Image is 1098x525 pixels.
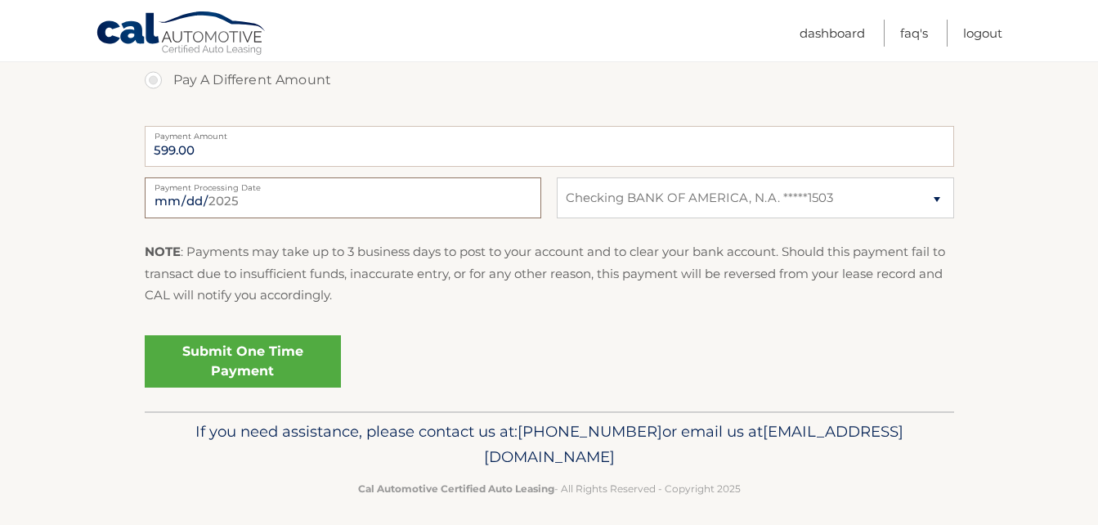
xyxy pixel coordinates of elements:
input: Payment Amount [145,126,954,167]
p: - All Rights Reserved - Copyright 2025 [155,480,943,497]
a: Cal Automotive [96,11,267,58]
a: Dashboard [800,20,865,47]
a: Submit One Time Payment [145,335,341,388]
span: [PHONE_NUMBER] [518,422,662,441]
input: Payment Date [145,177,541,218]
label: Pay A Different Amount [145,64,954,96]
a: FAQ's [900,20,928,47]
strong: NOTE [145,244,181,259]
p: If you need assistance, please contact us at: or email us at [155,419,943,471]
label: Payment Processing Date [145,177,541,191]
a: Logout [963,20,1002,47]
label: Payment Amount [145,126,954,139]
p: : Payments may take up to 3 business days to post to your account and to clear your bank account.... [145,241,954,306]
strong: Cal Automotive Certified Auto Leasing [358,482,554,495]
